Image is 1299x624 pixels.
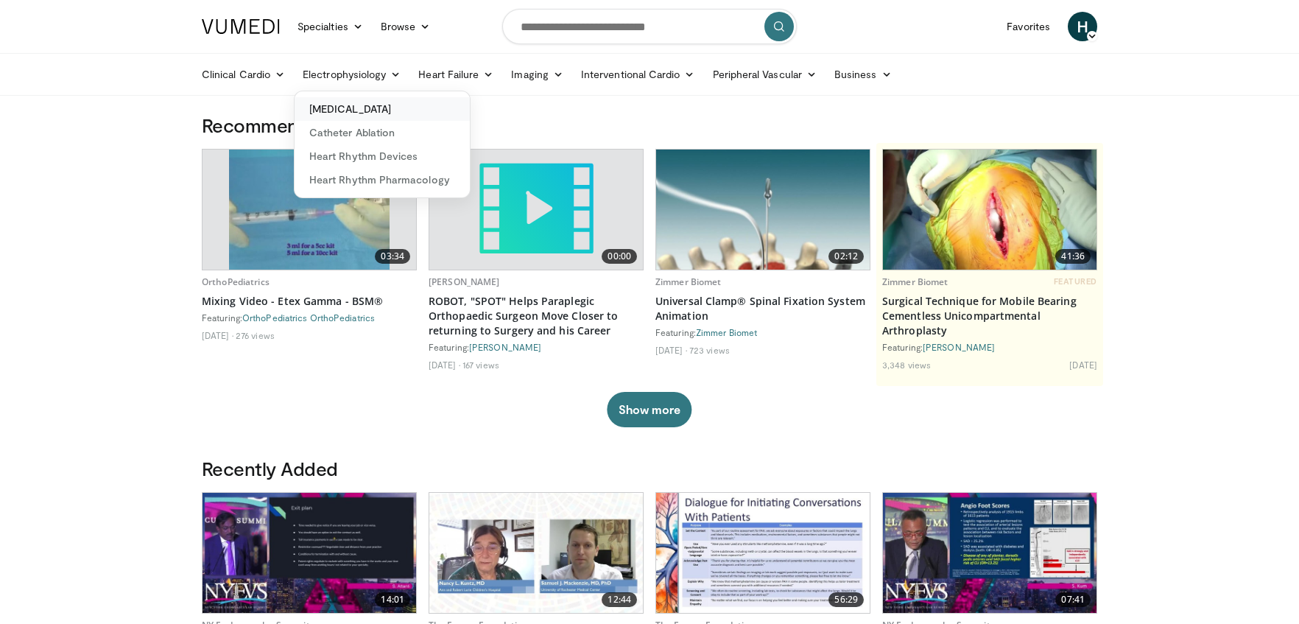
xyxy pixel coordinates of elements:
span: FEATURED [1054,276,1097,287]
img: YUAndpMCbXk_9hvX4xMDoxOjBrO-I4W8_9.620x360_q85_upscale.jpg [229,150,390,270]
a: Zimmer Biomet [655,276,722,288]
a: 02:12 [656,150,870,270]
a: Zimmer Biomet [696,327,757,337]
a: Imaging [502,60,572,89]
button: Show more [607,392,691,427]
a: Mixing Video - Etex Gamma - BSM® [202,294,417,309]
a: [PERSON_NAME] [469,342,541,352]
a: OrthoPediatrics [202,276,270,288]
li: 167 views [462,359,499,371]
img: 9f260758-7bd1-412d-a6a5-a63c7b7df741.620x360_q85_upscale.jpg [429,493,643,613]
img: 519ddb16-5690-413b-8028-63b4dab20280.620x360_q85_upscale.jpg [656,150,870,270]
a: 56:29 [656,493,870,613]
li: [DATE] [202,329,233,341]
a: Electrophysiology [294,60,409,89]
a: Specialties [289,12,372,41]
li: 276 views [236,329,275,341]
span: 12:44 [602,592,637,607]
span: 03:34 [375,249,410,264]
div: Featuring: [429,341,644,353]
div: Featuring: [882,341,1097,353]
img: 827ba7c0-d001-4ae6-9e1c-6d4d4016a445.620x360_q85_upscale.jpg [883,150,1096,270]
a: Heart Rhythm Devices [295,144,470,168]
img: e6526624-afbf-4e01-b191-253431dd5d24.620x360_q85_upscale.jpg [656,493,870,613]
a: OrthoPediatrics OrthoPediatrics [242,312,375,323]
a: 07:41 [883,493,1096,613]
input: Search topics, interventions [502,9,797,44]
a: 41:36 [883,150,1096,270]
img: 2a8e3f39-ec71-405a-892e-c7039430bcfc.620x360_q85_upscale.jpg [883,493,1096,613]
a: Surgical Technique for Mobile Bearing Cementless Unicompartmental Arthroplasty [882,294,1097,338]
li: [DATE] [1069,359,1097,371]
a: Universal Clamp® Spinal Fixation System Animation [655,294,870,323]
img: VuMedi Logo [202,19,280,34]
li: [DATE] [655,344,687,356]
a: Browse [372,12,440,41]
a: [MEDICAL_DATA] [295,97,470,121]
span: 00:00 [602,249,637,264]
a: Interventional Cardio [572,60,704,89]
a: 14:01 [203,493,416,613]
a: Peripheral Vascular [704,60,825,89]
a: [PERSON_NAME] [923,342,995,352]
span: 14:01 [375,592,410,607]
a: Clinical Cardio [193,60,294,89]
a: H [1068,12,1097,41]
a: Heart Failure [409,60,502,89]
a: ROBOT, "SPOT" Helps Paraplegic Orthopaedic Surgeon Move Closer to returning to Surgery and his Ca... [429,294,644,338]
img: 674d866b-5998-44a6-81e6-9c5a38f0eba2.620x360_q85_upscale.jpg [203,493,416,613]
li: 723 views [689,344,730,356]
a: Business [825,60,901,89]
div: Featuring: [655,326,870,338]
img: video.svg [476,150,596,270]
a: Zimmer Biomet [882,276,948,288]
span: 41:36 [1055,249,1091,264]
a: 12:44 [429,493,643,613]
h3: Recommended for You [202,113,1097,137]
a: Heart Rhythm Pharmacology [295,168,470,192]
a: 00:00 [429,150,643,270]
a: [PERSON_NAME] [429,276,500,288]
a: 03:34 [203,150,416,270]
li: [DATE] [429,359,460,371]
h3: Recently Added [202,457,1097,480]
span: 07:41 [1055,592,1091,607]
a: Catheter Ablation [295,121,470,144]
a: Favorites [998,12,1059,41]
div: Featuring: [202,312,417,323]
span: 02:12 [828,249,864,264]
li: 3,348 views [882,359,931,371]
span: 56:29 [828,592,864,607]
